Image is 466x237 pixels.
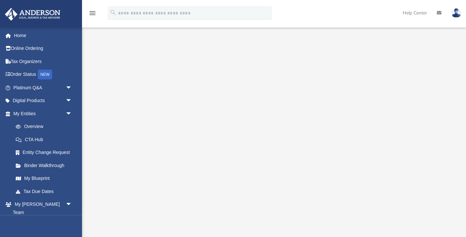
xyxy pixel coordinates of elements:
a: Platinum Q&Aarrow_drop_down [5,81,82,94]
span: arrow_drop_down [66,94,79,108]
a: Online Ordering [5,42,82,55]
a: My [PERSON_NAME] Teamarrow_drop_down [5,198,79,219]
span: arrow_drop_down [66,107,79,120]
img: User Pic [451,8,461,18]
a: Home [5,29,82,42]
a: Entity Change Request [9,146,82,159]
span: arrow_drop_down [66,81,79,95]
a: My Blueprint [9,172,79,185]
span: arrow_drop_down [66,198,79,211]
a: Digital Productsarrow_drop_down [5,94,82,107]
a: My Entitiesarrow_drop_down [5,107,82,120]
a: Order StatusNEW [5,68,82,81]
a: Tax Organizers [5,55,82,68]
i: menu [89,9,96,17]
a: Tax Due Dates [9,185,82,198]
i: search [110,9,117,16]
a: Binder Walkthrough [9,159,82,172]
a: Overview [9,120,82,133]
img: Anderson Advisors Platinum Portal [3,8,62,21]
a: CTA Hub [9,133,82,146]
a: menu [89,12,96,17]
div: NEW [38,70,52,79]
